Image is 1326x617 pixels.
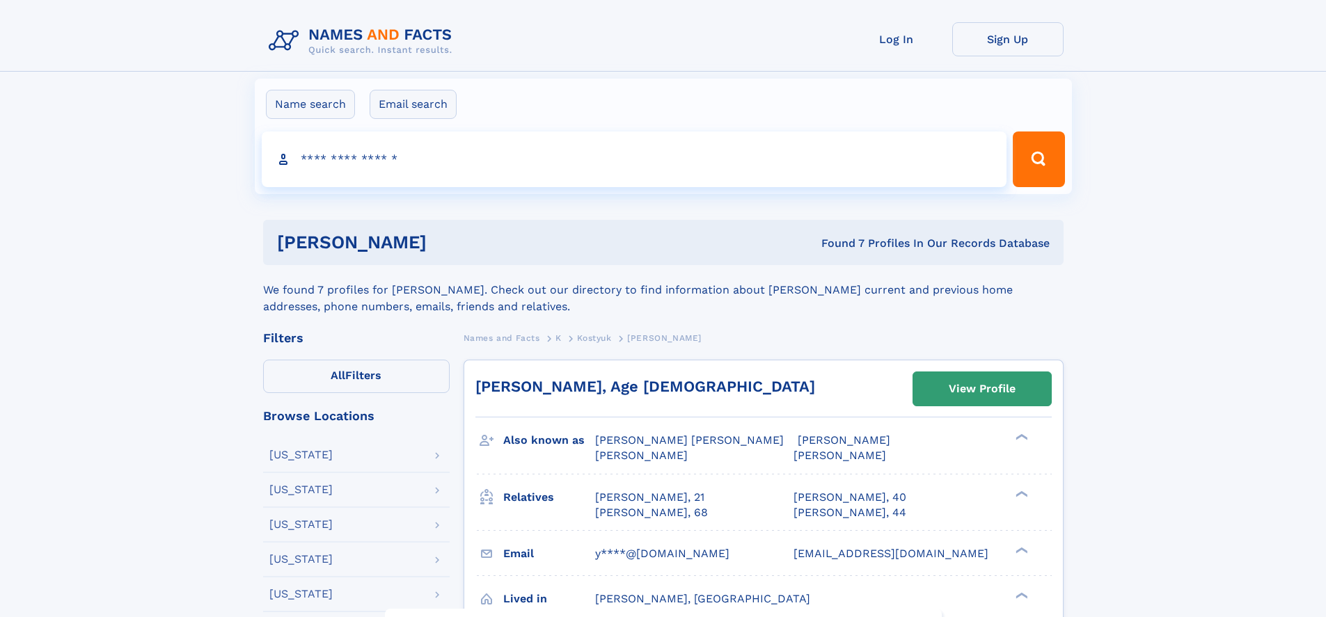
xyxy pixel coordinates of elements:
[798,433,890,447] span: [PERSON_NAME]
[331,369,345,382] span: All
[269,588,333,600] div: [US_STATE]
[1012,545,1029,554] div: ❯
[263,360,450,393] label: Filters
[595,592,810,605] span: [PERSON_NAME], [GEOGRAPHIC_DATA]
[263,22,464,60] img: Logo Names and Facts
[1012,489,1029,498] div: ❯
[475,378,815,395] a: [PERSON_NAME], Age [DEMOGRAPHIC_DATA]
[595,449,688,462] span: [PERSON_NAME]
[269,519,333,530] div: [US_STATE]
[577,329,611,346] a: Kostyuk
[263,332,450,344] div: Filters
[277,234,624,251] h1: [PERSON_NAME]
[266,90,355,119] label: Name search
[263,265,1064,315] div: We found 7 profiles for [PERSON_NAME]. Check out our directory to find information about [PERSON_...
[595,433,784,447] span: [PERSON_NAME] [PERSON_NAME]
[370,90,457,119] label: Email search
[1013,131,1064,187] button: Search Button
[913,372,1051,406] a: View Profile
[794,449,886,462] span: [PERSON_NAME]
[503,542,595,566] h3: Email
[577,333,611,343] span: Kostyuk
[555,329,562,346] a: K
[263,410,450,422] div: Browse Locations
[624,236,1050,251] div: Found 7 Profiles In Our Records Database
[464,329,540,346] a: Names and Facts
[262,131,1007,187] input: search input
[595,490,704,505] a: [PERSON_NAME], 21
[1012,591,1029,600] div: ❯
[952,22,1064,56] a: Sign Up
[794,505,906,520] a: [PERSON_NAME], 44
[627,333,702,343] span: [PERSON_NAME]
[949,373,1016,405] div: View Profile
[503,486,595,509] h3: Relatives
[794,547,988,560] span: [EMAIL_ADDRESS][DOMAIN_NAME]
[794,490,906,505] a: [PERSON_NAME], 40
[1012,433,1029,442] div: ❯
[503,428,595,452] h3: Also known as
[269,449,333,460] div: [US_STATE]
[503,587,595,611] h3: Lived in
[269,554,333,565] div: [US_STATE]
[841,22,952,56] a: Log In
[269,484,333,495] div: [US_STATE]
[555,333,562,343] span: K
[595,505,708,520] a: [PERSON_NAME], 68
